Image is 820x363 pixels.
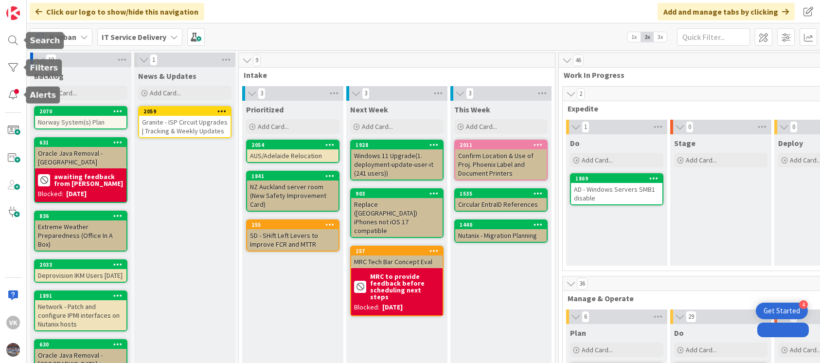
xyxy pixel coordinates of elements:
span: 2 [577,88,585,100]
div: 903 [351,189,443,198]
div: Replace ([GEOGRAPHIC_DATA]) iPhones not iOS 17 compatible [351,198,443,237]
div: Deprovision IKM Users [DATE] [35,269,126,282]
div: 2011 [460,142,547,148]
div: Windows 11 Upgrade(1. deployment-update-user-it (241 users)) [351,149,443,180]
div: Network - Patch and configure IPMI interfaces on Nutanix hosts [35,300,126,330]
div: 1891Network - Patch and configure IPMI interfaces on Nutanix hosts [35,291,126,330]
div: 2054 [251,142,339,148]
div: 257 [356,248,443,254]
div: 2059 [139,107,231,116]
div: 1440 [455,220,547,229]
span: This Week [454,105,490,114]
div: 836 [39,213,126,219]
span: 10 [46,54,56,66]
div: 1928Windows 11 Upgrade(1. deployment-update-user-it (241 users)) [351,141,443,180]
span: 2x [641,32,654,42]
span: Deploy [778,138,803,148]
span: 46 [573,54,584,66]
span: Add Card... [258,122,289,131]
span: 3 [466,88,474,99]
h5: Alerts [30,91,56,100]
span: Kanban [50,31,76,43]
div: 255 [247,220,339,229]
div: 1869AD - Windows Servers SMB1 disable [571,174,662,204]
span: Intake [244,70,543,80]
img: avatar [6,343,20,357]
div: 1869 [575,175,662,182]
div: Confirm Location & Use of Proj. Phoenix Label and Document Printers [455,149,547,180]
span: 29 [686,311,696,323]
span: 0 [790,121,798,133]
div: 631 [39,139,126,146]
span: Next Week [350,105,388,114]
div: 903 [356,190,443,197]
span: 1 [150,54,158,66]
span: 1 [582,121,589,133]
div: 1841 [247,172,339,181]
div: 1891 [35,291,126,300]
div: 4 [799,300,808,309]
div: 903Replace ([GEOGRAPHIC_DATA]) iPhones not iOS 17 compatible [351,189,443,237]
div: Open Get Started checklist, remaining modules: 4 [756,303,808,319]
div: 1841NZ Auckland server room (New Safety Improvement Card) [247,172,339,211]
div: 255 [251,221,339,228]
div: MRC Tech Bar Concept Eval [351,255,443,268]
div: Oracle Java Removal - [GEOGRAPHIC_DATA] [35,147,126,168]
span: Add Card... [150,89,181,97]
div: 836 [35,212,126,220]
b: MRC to provide feedback before scheduling next steps [370,273,440,300]
span: Stage [674,138,695,148]
input: Quick Filter... [677,28,750,46]
div: 2011Confirm Location & Use of Proj. Phoenix Label and Document Printers [455,141,547,180]
div: 2070 [35,107,126,116]
div: 1440Nutanix - Migration Planning [455,220,547,242]
div: Blocked: [38,189,63,199]
div: Get Started [764,306,800,316]
div: 2070 [39,108,126,115]
span: Prioritized [246,105,284,114]
div: Add and manage tabs by clicking [658,3,795,20]
span: 0 [686,121,694,133]
div: Blocked: [354,302,379,312]
div: 631 [35,138,126,147]
div: Circular EntraID References [455,198,547,211]
span: 3 [258,88,266,99]
div: 1440 [460,221,547,228]
span: 1x [627,32,641,42]
div: 2070Norway System(s) Plan [35,107,126,128]
div: 255SD - SHift Left Levers to Improve FCR and MTTR [247,220,339,251]
span: Add Card... [582,156,613,164]
div: 2054 [247,141,339,149]
span: Do [674,328,684,338]
div: 1841 [251,173,339,180]
div: 257MRC Tech Bar Concept Eval [351,247,443,268]
div: 1535 [460,190,547,197]
div: SD - SHift Left Levers to Improve FCR and MTTR [247,229,339,251]
div: [DATE] [66,189,87,199]
span: 9 [253,54,261,66]
div: 1535 [455,189,547,198]
div: Extreme Weather Preparedness (Office In A Box) [35,220,126,251]
div: Nutanix - Migration Planning [455,229,547,242]
span: News & Updates [138,71,196,81]
span: 6 [582,311,589,323]
div: 836Extreme Weather Preparedness (Office In A Box) [35,212,126,251]
div: 630 [35,340,126,349]
div: Norway System(s) Plan [35,116,126,128]
span: Add Card... [466,122,497,131]
div: 2033 [39,261,126,268]
div: Granite - ISP Circuit Upgrades | Tracking & Weekly Updates [139,116,231,137]
div: AD - Windows Servers SMB1 disable [571,183,662,204]
span: 3 [362,88,370,99]
b: IT Service Delivery [102,32,166,42]
img: Visit kanbanzone.com [6,6,20,20]
div: Click our logo to show/hide this navigation [30,3,204,20]
div: 1869 [571,174,662,183]
span: 36 [577,278,588,290]
div: 257 [351,247,443,255]
span: Add Card... [362,122,393,131]
div: 2033Deprovision IKM Users [DATE] [35,260,126,282]
div: 2059Granite - ISP Circuit Upgrades | Tracking & Weekly Updates [139,107,231,137]
div: 1928 [356,142,443,148]
span: Plan [570,328,586,338]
